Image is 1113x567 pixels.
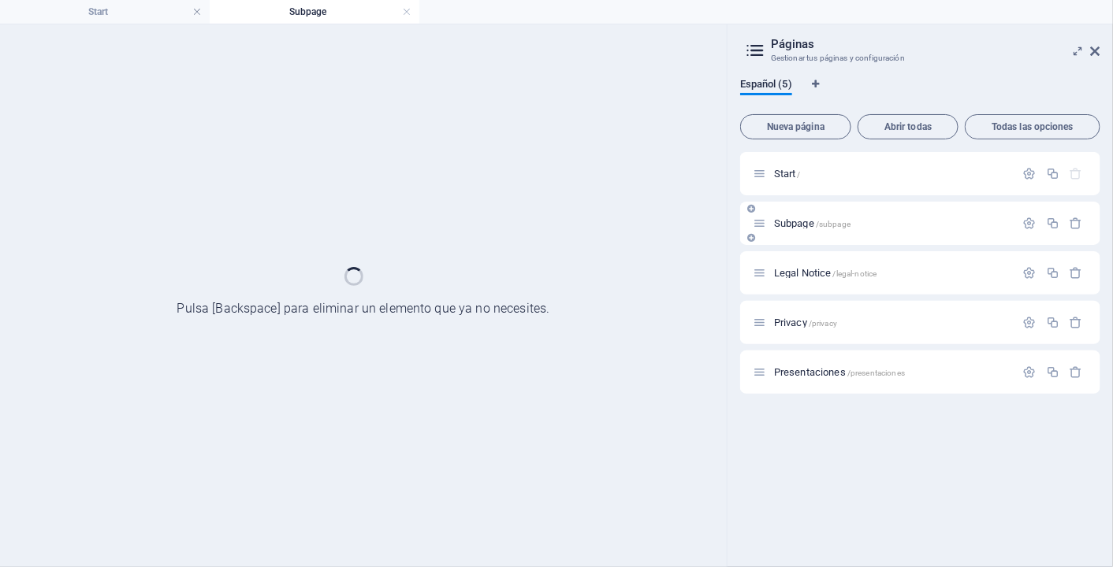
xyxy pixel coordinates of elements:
[769,367,1015,377] div: Presentaciones/presentaciones
[1070,316,1083,329] div: Eliminar
[847,369,905,377] span: /presentaciones
[1046,365,1059,379] div: Duplicar
[769,218,1015,228] div: Subpage/subpage
[1046,316,1059,329] div: Duplicar
[774,267,877,279] span: Haz clic para abrir la página
[858,114,959,139] button: Abrir todas
[1070,365,1083,379] div: Eliminar
[771,37,1100,51] h2: Páginas
[1023,167,1037,180] div: Configuración
[769,317,1015,328] div: Privacy/privacy
[740,78,1100,108] div: Pestañas de idiomas
[747,122,844,132] span: Nueva página
[809,319,837,328] span: /privacy
[865,122,951,132] span: Abrir todas
[1070,217,1083,230] div: Eliminar
[833,269,877,278] span: /legal-notice
[1023,266,1037,280] div: Configuración
[740,75,792,97] span: Español (5)
[816,220,851,228] span: /subpage
[774,317,837,328] span: Haz clic para abrir la página
[965,114,1100,139] button: Todas las opciones
[774,168,801,180] span: Haz clic para abrir la página
[210,3,419,20] h4: Subpage
[774,217,851,229] span: Haz clic para abrir la página
[972,122,1093,132] span: Todas las opciones
[1046,266,1059,280] div: Duplicar
[798,170,801,179] span: /
[1070,266,1083,280] div: Eliminar
[1070,167,1083,180] div: La página principal no puede eliminarse
[740,114,851,139] button: Nueva página
[771,51,1069,65] h3: Gestionar tus páginas y configuración
[1023,217,1037,230] div: Configuración
[769,169,1015,179] div: Start/
[774,366,905,378] span: Presentaciones
[769,268,1015,278] div: Legal Notice/legal-notice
